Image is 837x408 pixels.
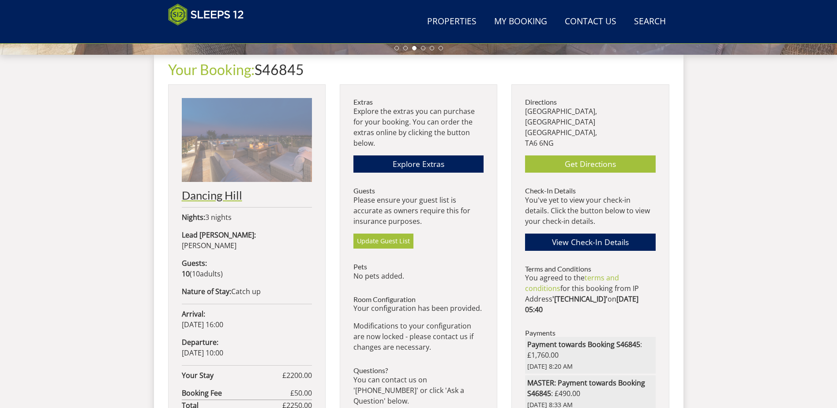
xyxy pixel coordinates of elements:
h3: Guests [353,187,484,195]
h3: Extras [353,98,484,106]
a: Contact Us [561,12,620,32]
h3: Room Configuration [353,295,484,303]
strong: Payment towards Booking S46845 [527,340,640,349]
span: adult [192,269,221,279]
li: : £1,760.00 [525,337,655,374]
strong: 10 [182,269,190,279]
p: You've yet to view your check-in details. Click the button below to view your check-in details. [525,195,655,227]
img: An image of 'Dancing Hill' [182,98,312,182]
strong: [DATE] 05:40 [525,294,638,314]
a: Dancing Hill [182,98,312,201]
a: terms and conditions [525,273,619,293]
span: [PERSON_NAME] [182,241,236,250]
a: My Booking [491,12,551,32]
h3: Directions [525,98,655,106]
a: Explore Extras [353,155,484,173]
p: [DATE] 10:00 [182,337,312,358]
p: You can contact us on '[PHONE_NUMBER]' or click 'Ask a Question' below. [353,374,484,406]
span: 50.00 [294,388,312,398]
a: Your Booking: [168,61,255,78]
strong: Nights: [182,212,205,222]
span: ( ) [182,269,223,279]
p: Please ensure your guest list is accurate as owners require this for insurance purposes. [353,195,484,227]
h3: Questions? [353,366,484,374]
iframe: Customer reviews powered by Trustpilot [164,31,256,38]
strong: Guests: [182,258,207,268]
span: £ [282,370,312,381]
h3: Pets [353,263,484,271]
strong: Departure: [182,337,218,347]
span: 2200.00 [286,370,312,380]
p: Explore the extras you can purchase for your booking. You can order the extras online by clicking... [353,106,484,148]
p: No pets added. [353,271,484,281]
p: You agreed to the for this booking from IP Address on [525,272,655,315]
p: [GEOGRAPHIC_DATA], [GEOGRAPHIC_DATA] [GEOGRAPHIC_DATA], TA6 6NG [525,106,655,148]
a: Get Directions [525,155,655,173]
strong: '[TECHNICAL_ID]' [552,294,608,304]
strong: Your Stay [182,370,282,381]
a: Properties [424,12,480,32]
p: [DATE] 16:00 [182,309,312,330]
strong: MASTER: Payment towards Booking S46845 [527,378,645,398]
p: Catch up [182,286,312,297]
h3: Terms and Conditions [525,265,655,273]
strong: Booking Fee [182,388,290,398]
span: [DATE] 8:20 AM [527,362,653,371]
p: Modifications to your configuration are now locked - please contact us if changes are necessary. [353,321,484,352]
strong: Nature of Stay: [182,287,231,296]
p: 3 nights [182,212,312,223]
h3: Check-In Details [525,187,655,195]
h1: S46845 [168,62,669,77]
a: View Check-In Details [525,234,655,251]
h3: Payments [525,329,655,337]
a: Search [631,12,669,32]
strong: Lead [PERSON_NAME]: [182,230,256,240]
span: £ [290,388,312,398]
img: Sleeps 12 [168,4,244,26]
span: 10 [192,269,200,279]
h2: Dancing Hill [182,189,312,201]
span: s [217,269,221,279]
strong: Arrival: [182,309,205,319]
a: Update Guest List [353,234,413,249]
p: Your configuration has been provided. [353,303,484,314]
